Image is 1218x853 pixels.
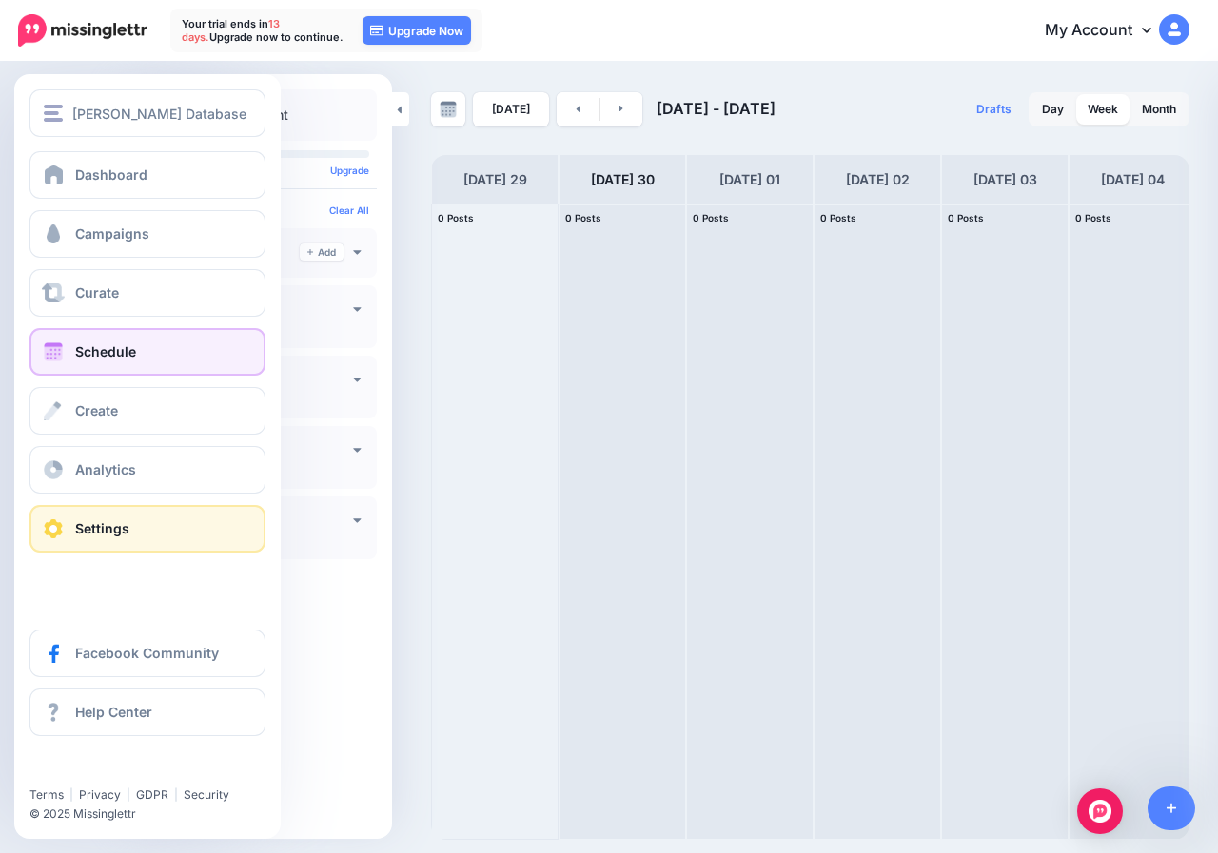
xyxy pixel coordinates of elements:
iframe: Twitter Follow Button [29,760,174,779]
span: 0 Posts [948,212,984,223]
a: Day [1031,94,1075,125]
h4: [DATE] 02 [846,168,910,191]
span: Drafts [976,104,1012,115]
span: Analytics [75,461,136,477]
a: Terms [29,787,64,802]
img: Missinglettr [18,14,147,47]
p: Your trial ends in Upgrade now to continue. [182,17,344,44]
span: 13 days. [182,17,280,44]
a: My Account [1026,8,1189,54]
a: Help Center [29,688,265,736]
span: 0 Posts [820,212,856,223]
span: 0 Posts [438,212,474,223]
a: Privacy [79,787,121,802]
span: | [69,787,73,802]
a: Dashboard [29,151,265,199]
img: calendar-grey-darker.png [440,101,457,118]
span: Campaigns [75,225,149,242]
span: | [174,787,178,802]
span: Curate [75,284,119,300]
a: Upgrade Now [363,16,471,45]
span: Facebook Community [75,645,219,661]
h4: [DATE] 29 [463,168,527,191]
a: Create [29,387,265,435]
h4: [DATE] 04 [1101,168,1165,191]
a: [DATE] [473,92,549,126]
a: Facebook Community [29,630,265,677]
a: Clear All [329,204,369,216]
span: [DATE] - [DATE] [657,99,776,118]
span: 0 Posts [565,212,601,223]
a: Settings [29,505,265,553]
a: Schedule [29,328,265,376]
a: Upgrade [330,165,369,176]
span: | [127,787,130,802]
span: Create [75,402,118,418]
div: Open Intercom Messenger [1077,788,1123,834]
img: menu.png [44,105,63,122]
a: Analytics [29,446,265,494]
a: Curate [29,269,265,317]
h4: [DATE] 30 [591,168,655,191]
a: Month [1130,94,1188,125]
a: Add [300,243,344,261]
span: Help Center [75,704,152,720]
span: 0 Posts [693,212,729,223]
span: Dashboard [75,166,147,183]
h4: [DATE] 03 [973,168,1037,191]
h4: [DATE] 01 [719,168,780,191]
span: 0 Posts [1075,212,1111,223]
a: Drafts [965,92,1023,126]
span: Settings [75,520,129,536]
a: Week [1076,94,1130,125]
a: Security [184,787,229,802]
li: © 2025 Missinglettr [29,805,277,824]
a: Campaigns [29,210,265,258]
a: GDPR [136,787,168,802]
button: [PERSON_NAME] Database [29,89,265,137]
span: Schedule [75,343,136,359]
span: [PERSON_NAME] Database [72,103,246,125]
